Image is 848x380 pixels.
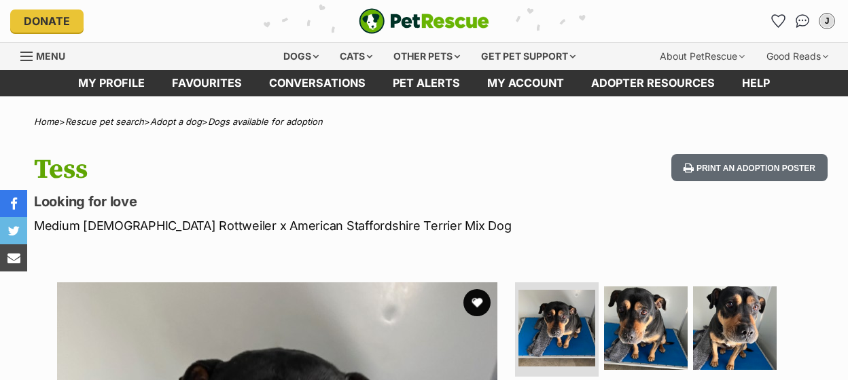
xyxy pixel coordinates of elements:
[150,116,202,127] a: Adopt a dog
[34,154,518,185] h1: Tess
[463,289,491,316] button: favourite
[359,8,489,34] a: PetRescue
[820,14,834,28] div: J
[255,70,379,96] a: conversations
[384,43,470,70] div: Other pets
[274,43,328,70] div: Dogs
[208,116,323,127] a: Dogs available for adoption
[474,70,578,96] a: My account
[34,192,518,211] p: Looking for love
[693,286,777,370] img: Photo of Tess
[359,8,489,34] img: logo-e224e6f780fb5917bec1dbf3a21bbac754714ae5b6737aabdf751b685950b380.svg
[472,43,585,70] div: Get pet support
[10,9,84,33] a: Donate
[650,43,754,70] div: About PetRescue
[34,116,59,127] a: Home
[816,10,838,32] button: My account
[604,286,688,370] img: Photo of Tess
[34,216,518,235] p: Medium [DEMOGRAPHIC_DATA] Rottweiler x American Staffordshire Terrier Mix Dog
[518,290,595,366] img: Photo of Tess
[65,116,144,127] a: Rescue pet search
[792,10,813,32] a: Conversations
[379,70,474,96] a: Pet alerts
[767,10,789,32] a: Favourites
[728,70,783,96] a: Help
[65,70,158,96] a: My profile
[330,43,382,70] div: Cats
[36,50,65,62] span: Menu
[158,70,255,96] a: Favourites
[767,10,838,32] ul: Account quick links
[20,43,75,67] a: Menu
[578,70,728,96] a: Adopter resources
[796,14,810,28] img: chat-41dd97257d64d25036548639549fe6c8038ab92f7586957e7f3b1b290dea8141.svg
[757,43,838,70] div: Good Reads
[671,154,828,182] button: Print an adoption poster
